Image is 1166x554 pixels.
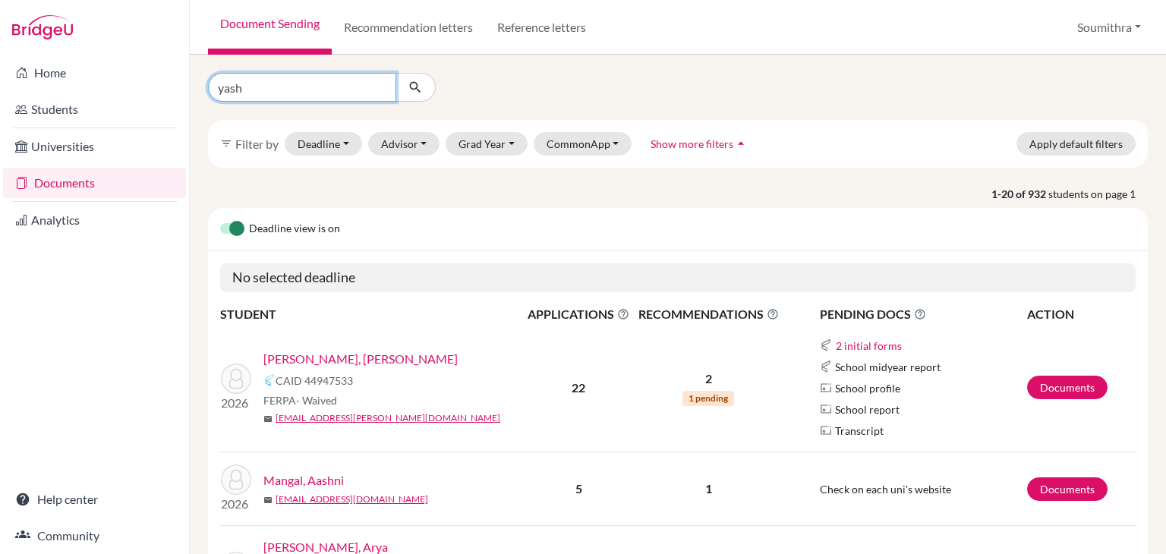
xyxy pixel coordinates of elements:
span: - Waived [296,394,337,407]
button: Apply default filters [1016,132,1136,156]
span: RECOMMENDATIONS [634,305,783,323]
span: PENDING DOCS [820,305,1026,323]
b: 5 [575,481,582,496]
img: Bridge-U [12,15,73,39]
input: Find student by name... [208,73,396,102]
p: 2 [634,370,783,388]
a: Help center [3,484,186,515]
a: Community [3,521,186,551]
a: Mangal, Aashni [263,471,344,489]
i: arrow_drop_up [733,136,748,151]
span: APPLICATIONS [525,305,632,323]
span: FERPA [263,392,337,408]
img: Abhay Feagans, Aanika [221,364,251,394]
i: filter_list [220,137,232,150]
th: STUDENT [220,304,524,324]
a: Documents [1027,477,1108,501]
button: Grad Year [446,132,528,156]
span: CAID 44947533 [276,373,353,389]
a: Documents [3,168,186,198]
p: 1 [634,480,783,498]
a: [PERSON_NAME], [PERSON_NAME] [263,350,458,368]
a: [EMAIL_ADDRESS][PERSON_NAME][DOMAIN_NAME] [276,411,500,425]
span: School midyear report [835,359,941,375]
a: Students [3,94,186,124]
span: students on page 1 [1048,186,1148,202]
a: [EMAIL_ADDRESS][DOMAIN_NAME] [276,493,428,506]
span: Check on each uni's website [820,483,951,496]
img: Parchments logo [820,382,832,394]
button: Soumithra [1070,13,1148,42]
span: Transcript [835,423,884,439]
span: Deadline view is on [249,220,340,238]
span: School report [835,401,900,417]
p: 2026 [221,394,251,412]
img: Parchments logo [820,403,832,415]
button: Advisor [368,132,440,156]
a: Documents [1027,376,1108,399]
span: mail [263,496,273,505]
span: 1 pending [682,391,734,406]
span: School profile [835,380,900,396]
a: Analytics [3,205,186,235]
button: Deadline [285,132,362,156]
img: Mangal, Aashni [221,464,251,495]
button: Show more filtersarrow_drop_up [638,132,761,156]
p: 2026 [221,495,251,513]
span: mail [263,414,273,423]
span: Filter by [235,137,279,151]
img: Common App logo [820,360,832,373]
button: 2 initial forms [835,337,903,354]
img: Common App logo [820,339,832,351]
th: ACTION [1026,304,1136,324]
button: CommonApp [534,132,632,156]
h5: No selected deadline [220,263,1136,292]
img: Parchments logo [820,424,832,436]
a: Universities [3,131,186,162]
strong: 1-20 of 932 [991,186,1048,202]
span: Show more filters [651,137,733,150]
a: Home [3,58,186,88]
img: Common App logo [263,374,276,386]
b: 22 [572,380,585,395]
